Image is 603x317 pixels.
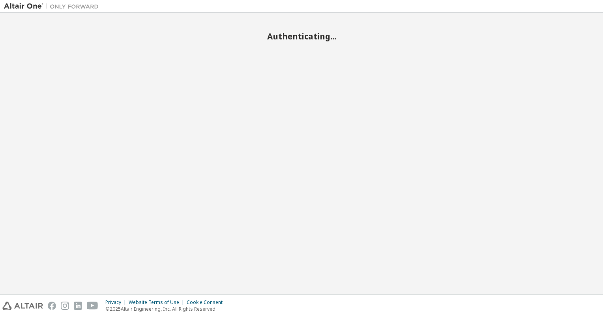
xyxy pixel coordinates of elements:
[187,299,227,306] div: Cookie Consent
[105,299,129,306] div: Privacy
[2,302,43,310] img: altair_logo.svg
[4,2,103,10] img: Altair One
[129,299,187,306] div: Website Terms of Use
[87,302,98,310] img: youtube.svg
[61,302,69,310] img: instagram.svg
[105,306,227,312] p: © 2025 Altair Engineering, Inc. All Rights Reserved.
[48,302,56,310] img: facebook.svg
[74,302,82,310] img: linkedin.svg
[4,31,599,41] h2: Authenticating...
